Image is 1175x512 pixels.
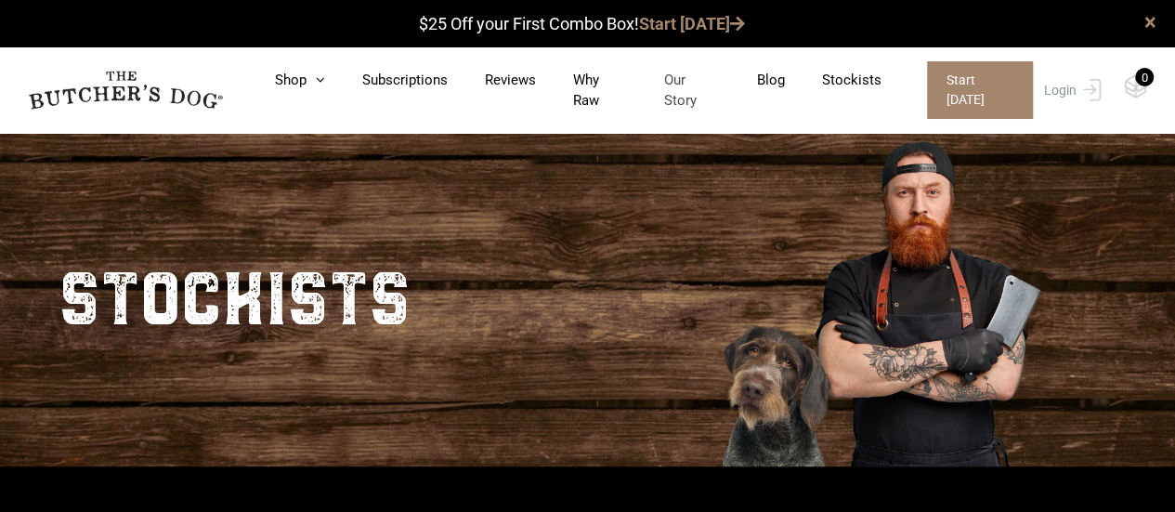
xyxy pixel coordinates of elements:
a: Why Raw [536,70,627,112]
a: Reviews [448,70,536,91]
a: Blog [719,70,784,91]
a: Subscriptions [325,70,448,91]
a: Start [DATE] [639,14,745,33]
a: Our Story [627,70,720,112]
img: Butcher_Large_3.png [692,118,1064,466]
a: Start [DATE] [908,61,1039,119]
h2: STOCKISTS [59,234,411,355]
a: Stockists [784,70,881,91]
img: TBD_Cart-Empty.png [1124,74,1147,98]
a: Login [1039,61,1101,119]
span: Start [DATE] [927,61,1033,119]
div: 0 [1135,68,1154,86]
a: close [1144,11,1156,33]
a: Shop [238,70,325,91]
